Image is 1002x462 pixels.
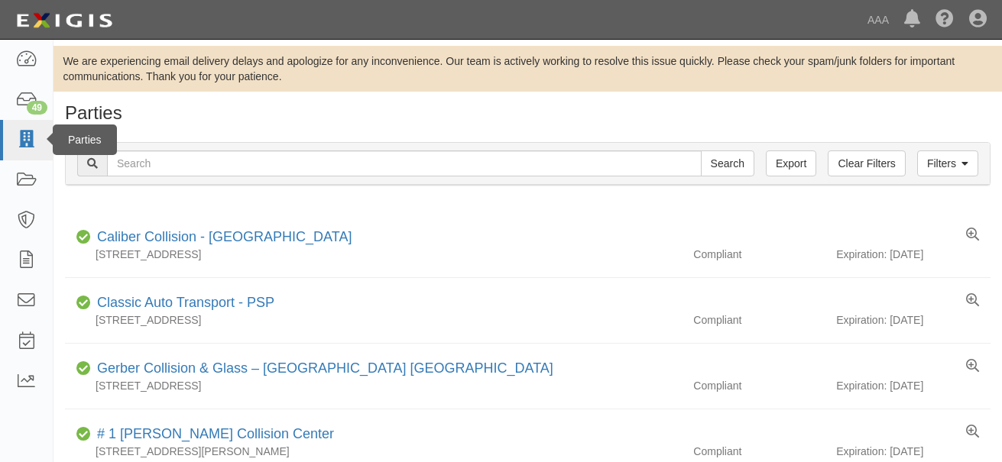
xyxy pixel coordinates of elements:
i: Help Center - Complianz [936,11,954,29]
div: Compliant [682,247,836,262]
div: Compliant [682,444,836,459]
div: [STREET_ADDRESS] [65,378,682,393]
div: We are experiencing email delivery delays and apologize for any inconvenience. Our team is active... [54,53,1002,84]
a: # 1 [PERSON_NAME] Collision Center [97,426,334,441]
div: Parties [53,124,117,155]
div: Caliber Collision - Gainesville [91,228,352,247]
div: Compliant [682,378,836,393]
div: Compliant [682,312,836,328]
a: Classic Auto Transport - PSP [97,295,274,310]
i: Compliant [76,232,91,243]
div: # 1 Cochran Collision Center [91,425,334,444]
a: Caliber Collision - [GEOGRAPHIC_DATA] [97,229,352,244]
div: [STREET_ADDRESS] [65,247,682,262]
div: Classic Auto Transport - PSP [91,293,274,313]
i: Compliant [76,429,91,440]
div: Expiration: [DATE] [836,444,991,459]
i: Compliant [76,363,91,374]
div: Expiration: [DATE] [836,312,991,328]
img: logo-5460c22ac91f19d4615b14bd174203de0afe785f0fc80cf4dbbc73dc1793850b.png [11,7,117,34]
input: Search [107,150,702,176]
a: View results summary [966,425,979,440]
a: View results summary [966,293,979,309]
h1: Parties [65,103,991,123]
a: AAA [860,5,897,35]
div: Expiration: [DATE] [836,247,991,262]
div: [STREET_ADDRESS] [65,312,682,328]
div: Gerber Collision & Glass – Houston Brighton [91,359,553,379]
i: Compliant [76,298,91,309]
input: Search [701,150,754,176]
div: 49 [27,101,47,115]
a: View results summary [966,359,979,374]
div: Expiration: [DATE] [836,378,991,393]
a: Export [766,150,816,176]
a: Gerber Collision & Glass – [GEOGRAPHIC_DATA] [GEOGRAPHIC_DATA] [97,360,553,376]
a: Clear Filters [828,150,905,176]
a: View results summary [966,228,979,243]
div: [STREET_ADDRESS][PERSON_NAME] [65,444,682,459]
a: Filters [917,150,978,176]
